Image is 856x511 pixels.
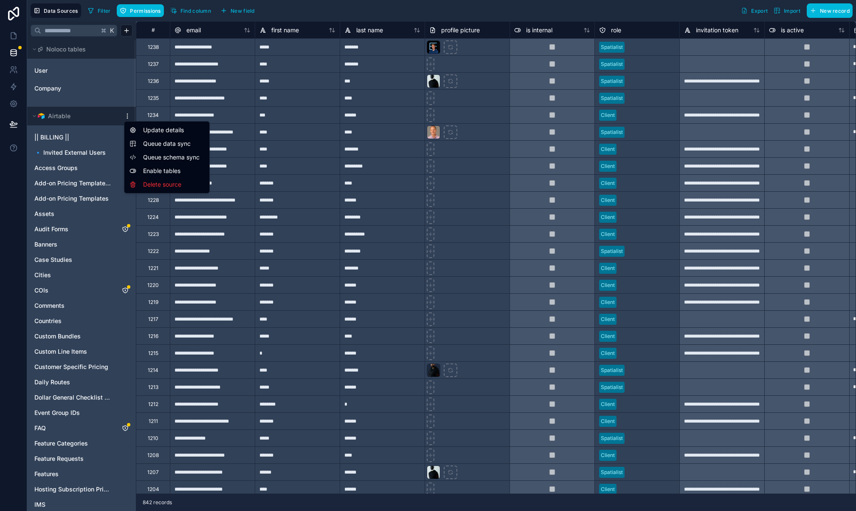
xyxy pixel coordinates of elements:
[130,139,204,148] button: Queue data sync
[143,139,204,148] span: Queue data sync
[126,164,208,178] div: Enable tables
[143,153,204,162] span: Queue schema sync
[130,153,204,162] button: Queue schema sync
[126,178,208,191] div: Delete source
[126,123,208,137] div: Update details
